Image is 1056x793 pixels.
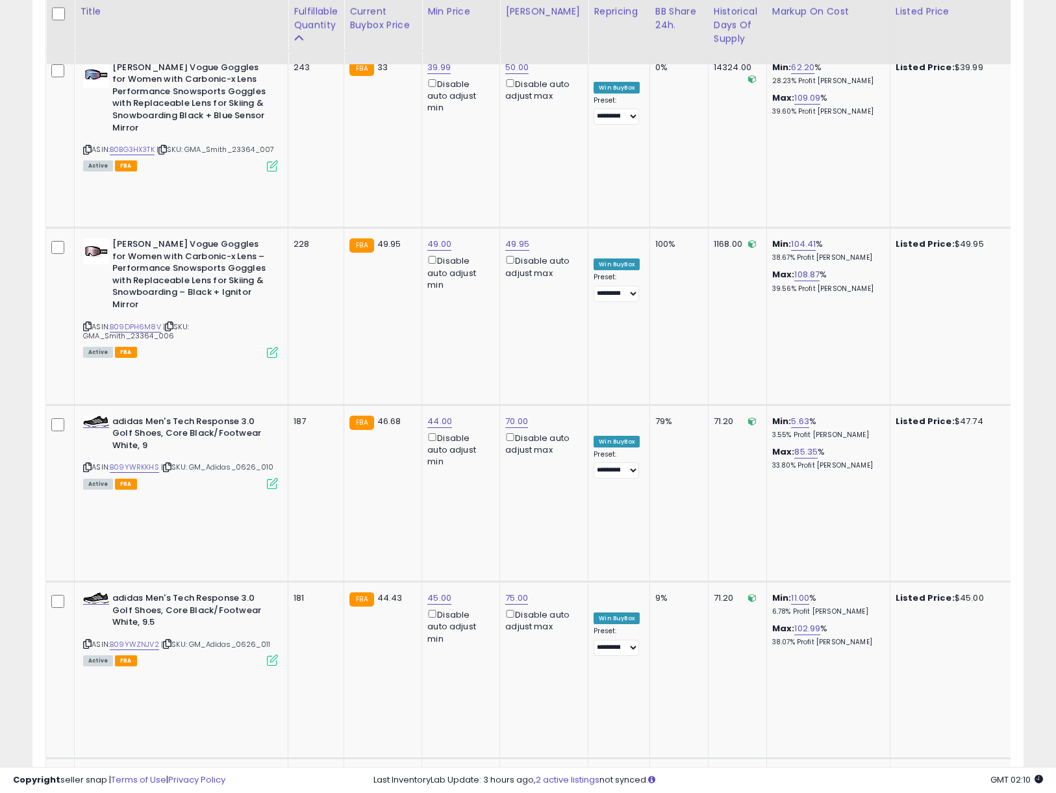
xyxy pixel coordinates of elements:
[427,607,490,645] div: Disable auto adjust min
[772,607,880,616] p: 6.78% Profit [PERSON_NAME]
[427,415,452,428] a: 44.00
[161,462,273,472] span: | SKU: GM_Adidas_0626_010
[115,160,137,171] span: FBA
[772,107,880,116] p: 39.60% Profit [PERSON_NAME]
[83,592,109,604] img: 31YMjP-VBcL._SL40_.jpg
[13,774,60,786] strong: Copyright
[505,5,583,18] div: [PERSON_NAME]
[505,238,529,251] a: 49.95
[83,655,113,666] span: All listings currently available for purchase on Amazon
[772,284,880,294] p: 39.56% Profit [PERSON_NAME]
[791,592,809,605] a: 11.00
[505,77,578,102] div: Disable auto adjust max
[594,82,640,94] div: Win BuyBox
[791,415,809,428] a: 5.63
[772,446,795,458] b: Max:
[714,416,757,427] div: 71.20
[83,62,109,88] img: 31bB4Ww0ZLL._SL40_.jpg
[427,61,451,74] a: 39.99
[377,61,388,73] span: 33
[772,268,795,281] b: Max:
[714,592,757,604] div: 71.20
[427,253,490,291] div: Disable auto adjust min
[294,62,334,73] div: 243
[896,592,1003,604] div: $45.00
[13,774,225,787] div: seller snap | |
[714,238,757,250] div: 1168.00
[112,592,270,632] b: adidas Men's Tech Response 3.0 Golf Shoes, Core Black/Footwear White, 9.5
[427,5,494,18] div: Min Price
[655,592,698,604] div: 9%
[594,273,640,302] div: Preset:
[168,774,225,786] a: Privacy Policy
[505,431,578,456] div: Disable auto adjust max
[772,592,792,604] b: Min:
[772,622,795,635] b: Max:
[990,774,1043,786] span: 2025-09-13 02:10 GMT
[594,627,640,656] div: Preset:
[373,774,1043,787] div: Last InventoryLab Update: 3 hours ago, not synced.
[505,61,529,74] a: 50.00
[536,774,599,786] a: 2 active listings
[772,77,880,86] p: 28.23% Profit [PERSON_NAME]
[794,622,820,635] a: 102.99
[655,238,698,250] div: 100%
[349,416,373,430] small: FBA
[594,96,640,125] div: Preset:
[794,92,820,105] a: 109.09
[655,62,698,73] div: 0%
[110,321,161,333] a: B09DPH6M8V
[714,62,757,73] div: 14324.00
[772,62,880,86] div: %
[772,416,880,440] div: %
[294,238,334,250] div: 228
[655,5,703,32] div: BB Share 24h.
[772,238,792,250] b: Min:
[505,253,578,279] div: Disable auto adjust max
[83,62,278,170] div: ASIN:
[112,238,270,314] b: [PERSON_NAME] Vogue Goggles for Women with Carbonic-x Lens – Performance Snowsports Goggles with ...
[896,238,955,250] b: Listed Price:
[896,5,1008,18] div: Listed Price
[772,61,792,73] b: Min:
[112,416,270,455] b: adidas Men's Tech Response 3.0 Golf Shoes, Core Black/Footwear White, 9
[294,5,338,32] div: Fulfillable Quantity
[115,479,137,490] span: FBA
[505,592,528,605] a: 75.00
[83,592,278,664] div: ASIN:
[377,592,403,604] span: 44.43
[115,655,137,666] span: FBA
[157,144,274,155] span: | SKU: GMA_Smith_23364_007
[377,238,401,250] span: 49.95
[772,415,792,427] b: Min:
[377,415,401,427] span: 46.68
[505,607,578,633] div: Disable auto adjust max
[896,238,1003,250] div: $49.95
[111,774,166,786] a: Terms of Use
[83,160,113,171] span: All listings currently available for purchase on Amazon
[427,592,451,605] a: 45.00
[714,5,761,45] div: Historical Days Of Supply
[294,416,334,427] div: 187
[83,238,278,356] div: ASIN:
[427,238,451,251] a: 49.00
[505,415,528,428] a: 70.00
[772,238,880,262] div: %
[83,321,189,341] span: | SKU: GMA_Smith_23364_006
[115,347,137,358] span: FBA
[896,415,955,427] b: Listed Price:
[794,268,820,281] a: 108.87
[772,253,880,262] p: 38.67% Profit [PERSON_NAME]
[772,446,880,470] div: %
[349,238,373,253] small: FBA
[772,5,885,18] div: Markup on Cost
[349,62,373,76] small: FBA
[772,623,880,647] div: %
[772,461,880,470] p: 33.80% Profit [PERSON_NAME]
[294,592,334,604] div: 181
[427,77,490,114] div: Disable auto adjust min
[83,238,109,264] img: 31b2bMa1CiL._SL40_.jpg
[349,592,373,607] small: FBA
[594,258,640,270] div: Win BuyBox
[655,416,698,427] div: 79%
